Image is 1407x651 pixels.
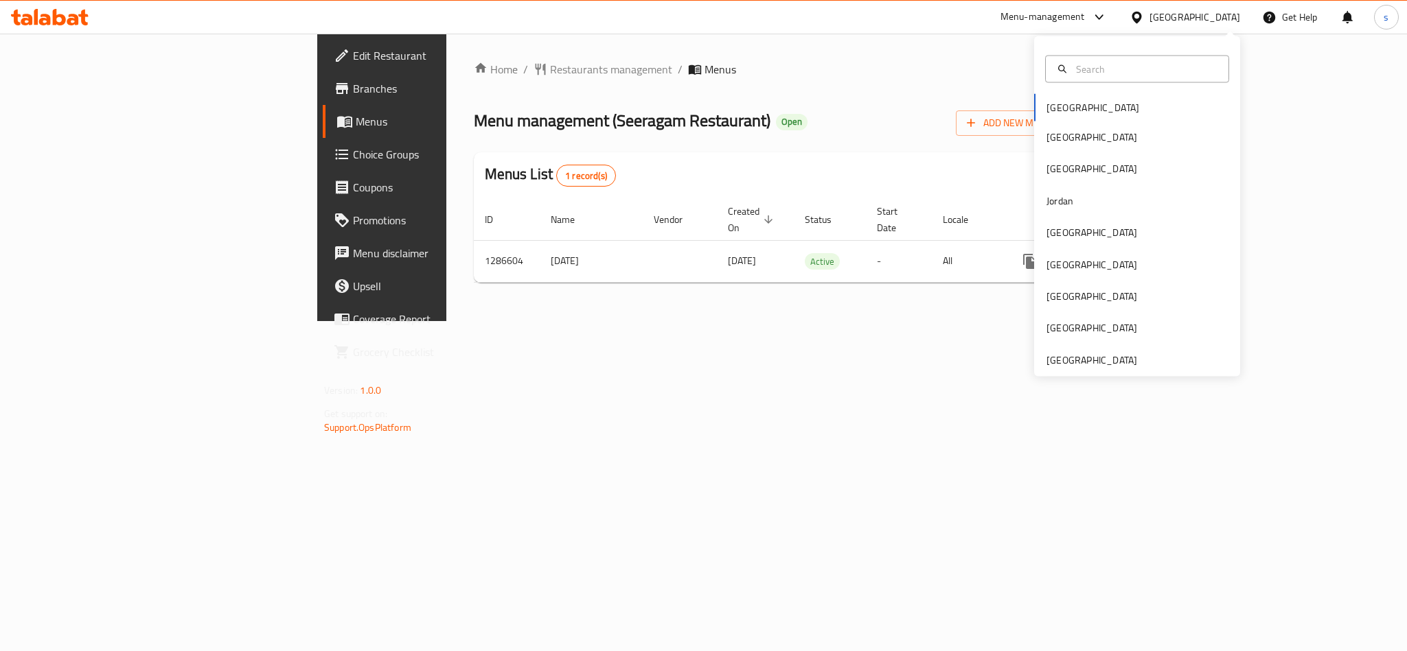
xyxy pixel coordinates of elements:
button: Add New Menu [956,110,1062,136]
a: Menu disclaimer [323,237,552,270]
a: Edit Restaurant [323,39,552,72]
div: [GEOGRAPHIC_DATA] [1046,161,1137,176]
a: Restaurants management [534,61,672,78]
span: 1 record(s) [557,169,615,182]
span: Upsell [353,278,541,294]
td: [DATE] [540,240,643,282]
div: [GEOGRAPHIC_DATA] [1046,289,1137,304]
span: Edit Restaurant [353,47,541,64]
a: Branches [323,72,552,105]
span: Created On [728,203,777,236]
div: [GEOGRAPHIC_DATA] [1046,257,1137,272]
div: Active [805,253,840,270]
span: Branches [353,80,541,97]
td: - [866,240,932,282]
div: Menu-management [1000,9,1085,25]
span: Coverage Report [353,311,541,327]
div: Jordan [1046,193,1073,208]
table: enhanced table [474,199,1156,283]
span: Promotions [353,212,541,228]
span: Active [805,254,840,270]
a: Coupons [323,171,552,204]
span: Coupons [353,179,541,196]
div: [GEOGRAPHIC_DATA] [1046,320,1137,335]
th: Actions [1003,199,1156,241]
span: Version: [324,381,358,399]
span: Vendor [654,211,700,228]
span: Start Date [877,203,915,236]
div: Export file [1024,159,1057,192]
span: Menus [705,61,736,78]
span: Name [551,211,593,228]
div: [GEOGRAPHIC_DATA] [1149,10,1240,25]
span: Status [805,211,849,228]
button: more [1014,245,1046,278]
a: Choice Groups [323,138,552,171]
a: Upsell [323,270,552,303]
input: Search [1071,61,1220,76]
span: Grocery Checklist [353,344,541,360]
span: ID [485,211,511,228]
td: All [932,240,1003,282]
h2: Menus List [485,164,616,187]
span: 1.0.0 [360,381,381,399]
nav: breadcrumb [474,61,1062,78]
a: Grocery Checklist [323,335,552,368]
div: Total records count [556,165,616,187]
span: s [1384,10,1388,25]
div: [GEOGRAPHIC_DATA] [1046,130,1137,145]
span: Add New Menu [967,115,1051,132]
span: Menu disclaimer [353,245,541,261]
a: Menus [323,105,552,138]
a: Support.OpsPlatform [324,418,411,436]
span: Menu management ( Seeragam Restaurant ) [474,105,770,136]
span: Choice Groups [353,146,541,163]
a: Coverage Report [323,303,552,335]
span: Restaurants management [550,61,672,78]
span: Menus [356,113,541,130]
div: Open [776,114,808,130]
span: Locale [943,211,986,228]
span: Open [776,116,808,128]
div: [GEOGRAPHIC_DATA] [1046,225,1137,240]
a: Promotions [323,204,552,237]
div: [GEOGRAPHIC_DATA] [1046,352,1137,367]
span: [DATE] [728,252,756,270]
li: / [678,61,683,78]
span: Get support on: [324,405,387,423]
